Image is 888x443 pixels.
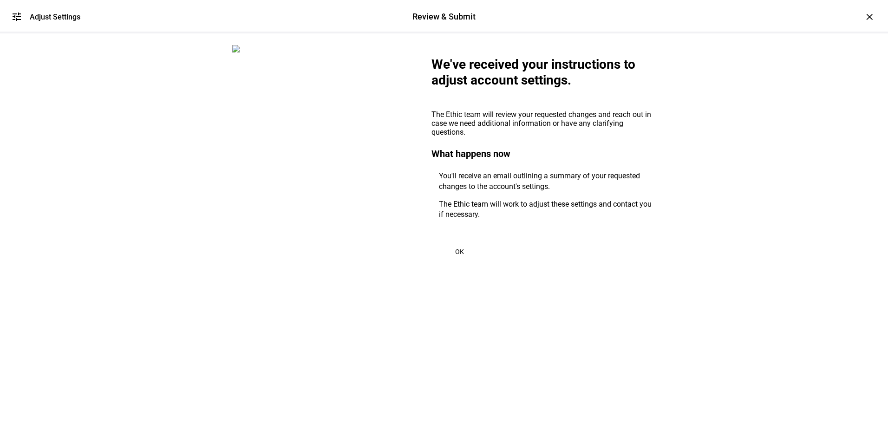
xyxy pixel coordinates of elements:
div: Adjust Settings [30,13,80,21]
div: × [862,9,877,24]
li: You'll receive an email outlining a summary of your requested changes to the account's settings. [431,171,657,192]
img: report-zero.png [232,45,240,52]
span: OK [455,248,464,255]
div: What happens now [431,144,657,163]
div: We've received your instructions to adjust account settings. [431,57,657,88]
div: Review & Submit [412,11,476,23]
div: The Ethic team will review your requested changes and reach out in case we need additional inform... [431,110,657,137]
li: The Ethic team will work to adjust these settings and contact you if necessary. [431,199,657,220]
button: OK [431,242,487,261]
mat-icon: tune [11,11,22,22]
